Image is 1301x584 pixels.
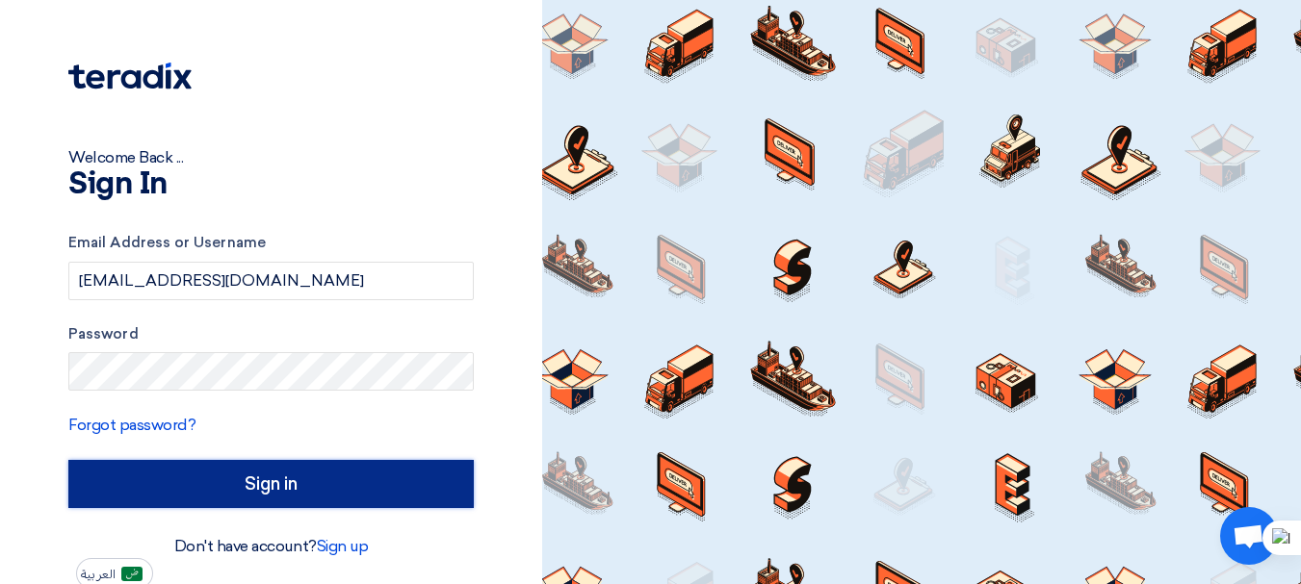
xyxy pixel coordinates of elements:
[317,537,369,555] a: Sign up
[68,232,474,254] label: Email Address or Username
[81,568,116,581] span: العربية
[68,63,192,89] img: Teradix logo
[68,535,474,558] div: Don't have account?
[68,169,474,200] h1: Sign In
[68,323,474,345] label: Password
[68,146,474,169] div: Welcome Back ...
[121,567,143,581] img: ar-AR.png
[68,416,195,434] a: Forgot password?
[1220,507,1278,565] div: Open chat
[68,460,474,508] input: Sign in
[68,262,474,300] input: Enter your business email or username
